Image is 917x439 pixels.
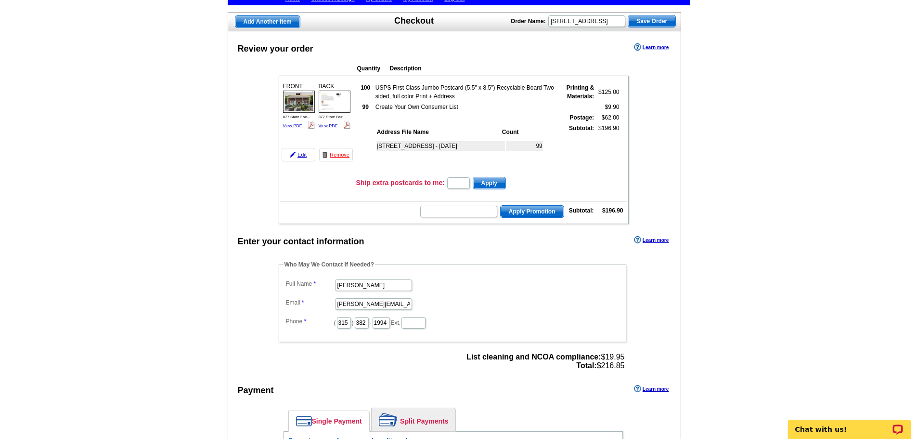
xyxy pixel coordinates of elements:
img: pencil-icon.gif [290,152,296,158]
img: small-thumb.jpg [319,91,350,113]
a: Split Payments [372,408,455,431]
div: BACK [317,80,352,132]
a: Learn more [634,385,669,393]
strong: Subtotal: [569,125,594,132]
td: [STREET_ADDRESS] - [DATE] [376,141,505,151]
strong: Postage: [569,114,594,121]
a: Learn more [634,43,669,51]
span: 877 State Fair... [283,115,310,119]
th: Count [502,127,543,137]
div: FRONT [282,80,316,132]
strong: $196.90 [602,207,623,214]
strong: Printing & Materials: [567,84,594,100]
strong: 99 [362,104,368,110]
th: Description [389,64,566,73]
td: 99 [506,141,543,151]
a: Single Payment [289,411,369,431]
div: Payment [238,384,274,397]
label: Full Name [286,279,334,288]
img: trashcan-icon.gif [322,152,328,158]
a: Add Another Item [235,15,300,28]
strong: Order Name: [511,18,546,25]
dd: ( ) - Ext. [284,315,621,330]
strong: 100 [361,84,370,91]
button: Save Order [628,15,676,27]
a: View PDF [319,123,338,128]
span: $19.95 $216.85 [466,353,624,370]
div: Review your order [238,42,313,55]
span: Apply Promotion [501,206,564,217]
img: pdf_logo.png [308,121,315,129]
td: Create Your Own Consumer List [375,102,556,112]
span: Add Another Item [235,16,300,27]
a: Learn more [634,236,669,244]
h1: Checkout [394,16,434,26]
a: View PDF [283,123,302,128]
iframe: LiveChat chat widget [782,409,917,439]
legend: Who May We Contact If Needed? [284,260,375,269]
button: Apply Promotion [500,205,564,218]
th: Address File Name [376,127,501,137]
img: pdf_logo.png [343,121,350,129]
th: Quantity [357,64,388,73]
td: $196.90 [595,123,620,173]
a: Remove [319,148,353,161]
td: $125.00 [595,83,620,101]
button: Apply [473,177,506,189]
h3: Ship extra postcards to me: [356,178,445,187]
span: 877 State Fair... [319,115,346,119]
strong: Subtotal: [569,207,594,214]
label: Email [286,298,334,307]
img: small-thumb.jpg [283,91,315,113]
img: split-payment.png [379,413,398,426]
label: Phone [286,317,334,326]
strong: List cleaning and NCOA compliance: [466,353,601,361]
a: Edit [282,148,315,161]
td: USPS First Class Jumbo Postcard (5.5" x 8.5") Recyclable Board Two sided, full color Print + Address [375,83,556,101]
td: $62.00 [595,113,620,122]
strong: Total: [576,361,596,370]
img: single-payment.png [296,416,312,426]
td: $9.90 [595,102,620,112]
div: Enter your contact information [238,235,364,248]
